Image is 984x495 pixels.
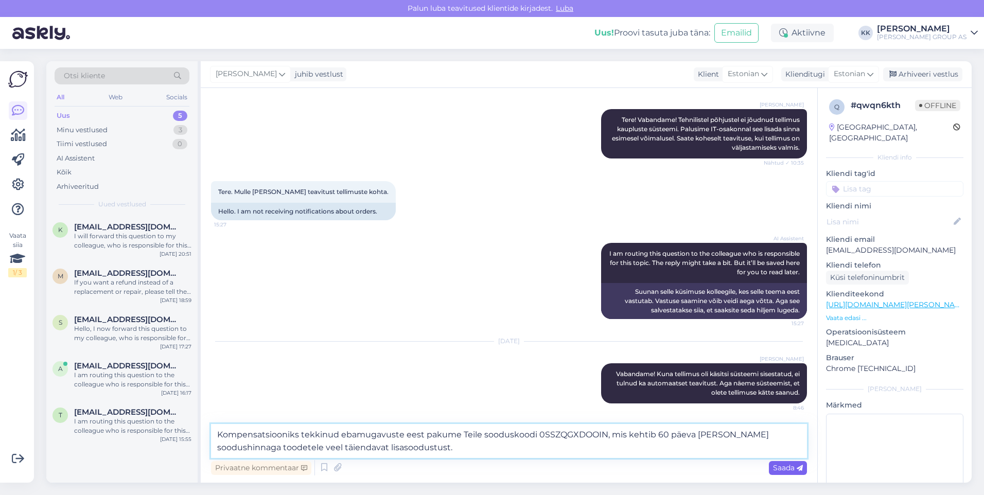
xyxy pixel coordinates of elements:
[826,201,963,211] p: Kliendi nimi
[827,216,952,227] input: Lisa nimi
[164,91,189,104] div: Socials
[915,100,960,111] span: Offline
[160,250,191,258] div: [DATE] 20:51
[58,272,63,280] span: m
[851,99,915,112] div: # qwqn6kth
[765,404,804,412] span: 8:46
[877,33,967,41] div: [PERSON_NAME] GROUP AS
[764,159,804,167] span: Nähtud ✓ 10:35
[216,68,277,80] span: [PERSON_NAME]
[74,269,181,278] span: marenpoel@gmail.com
[826,400,963,411] p: Märkmed
[8,268,27,277] div: 1 / 3
[59,411,62,419] span: t
[57,125,108,135] div: Minu vestlused
[714,23,759,43] button: Emailid
[826,338,963,348] p: [MEDICAL_DATA]
[211,424,807,458] textarea: Kompensatsiooniks tekkinud ebamugavuste eest pakume Teile sooduskoodi 0SSZQGXDOOIN, mis kehtib 60...
[616,370,801,396] span: Vabandame! Kuna tellimus oli käsitsi süsteemi sisestatud, ei tulnud ka automaatset teavitust. Aga...
[765,320,804,327] span: 15:27
[74,222,181,232] span: katri.veskimeister@gmail.com
[173,111,187,121] div: 5
[211,203,396,220] div: Hello. I am not receiving notifications about orders.
[760,101,804,109] span: [PERSON_NAME]
[160,435,191,443] div: [DATE] 15:55
[760,355,804,363] span: [PERSON_NAME]
[172,139,187,149] div: 0
[218,188,389,196] span: Tere. Mulle [PERSON_NAME] teavitust tellimuste kohta.
[160,343,191,350] div: [DATE] 17:27
[883,67,962,81] div: Arhiveeri vestlus
[826,300,968,309] a: [URL][DOMAIN_NAME][PERSON_NAME]
[826,153,963,162] div: Kliendi info
[98,200,146,209] span: Uued vestlused
[74,324,191,343] div: Hello, I now forward this question to my colleague, who is responsible for this. The reply will b...
[214,221,253,228] span: 15:27
[773,463,803,472] span: Saada
[826,363,963,374] p: Chrome [TECHNICAL_ID]
[57,167,72,178] div: Kõik
[59,319,62,326] span: s
[594,28,614,38] b: Uus!
[826,181,963,197] input: Lisa tag
[74,278,191,296] div: If you want a refund instead of a replacement or repair, please tell the store staff clearly when...
[74,232,191,250] div: I will forward this question to my colleague, who is responsible for this. The reply will be here...
[8,231,27,277] div: Vaata siia
[161,389,191,397] div: [DATE] 16:17
[55,91,66,104] div: All
[826,384,963,394] div: [PERSON_NAME]
[771,24,834,42] div: Aktiivne
[826,234,963,245] p: Kliendi email
[594,27,710,39] div: Proovi tasuta juba täna:
[826,168,963,179] p: Kliendi tag'id
[826,313,963,323] p: Vaata edasi ...
[74,408,181,417] span: tydruk016@gmail.com
[826,271,909,285] div: Küsi telefoninumbrit
[64,70,105,81] span: Otsi kliente
[57,153,95,164] div: AI Assistent
[826,327,963,338] p: Operatsioonisüsteem
[877,25,978,41] a: [PERSON_NAME][PERSON_NAME] GROUP AS
[834,103,839,111] span: q
[58,226,63,234] span: k
[829,122,953,144] div: [GEOGRAPHIC_DATA], [GEOGRAPHIC_DATA]
[291,69,343,80] div: juhib vestlust
[74,370,191,389] div: I am routing this question to the colleague who is responsible for this topic. The reply might ta...
[107,91,125,104] div: Web
[877,25,967,33] div: [PERSON_NAME]
[211,461,311,475] div: Privaatne kommentaar
[74,417,191,435] div: I am routing this question to the colleague who is responsible for this topic. The reply might ta...
[858,26,873,40] div: KK
[8,69,28,89] img: Askly Logo
[609,250,801,276] span: I am routing this question to the colleague who is responsible for this topic. The reply might ta...
[58,365,63,373] span: a
[173,125,187,135] div: 3
[826,289,963,299] p: Klienditeekond
[826,352,963,363] p: Brauser
[57,139,107,149] div: Tiimi vestlused
[728,68,759,80] span: Estonian
[57,111,70,121] div: Uus
[57,182,99,192] div: Arhiveeritud
[612,116,801,151] span: Tere! Vabandame! Tehnilistel põhjustel ei jõudnud tellimus kaupluste süsteemi. Palusime IT-osakon...
[826,260,963,271] p: Kliendi telefon
[74,315,181,324] span: sigresip@gmail.com
[834,68,865,80] span: Estonian
[160,296,191,304] div: [DATE] 18:59
[826,245,963,256] p: [EMAIL_ADDRESS][DOMAIN_NAME]
[553,4,576,13] span: Luba
[601,283,807,319] div: Suunan selle küsimuse kolleegile, kes selle teema eest vastutab. Vastuse saamine võib veidi aega ...
[211,337,807,346] div: [DATE]
[781,69,825,80] div: Klienditugi
[74,361,181,370] span: andru88@mail.ee
[694,69,719,80] div: Klient
[765,235,804,242] span: AI Assistent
